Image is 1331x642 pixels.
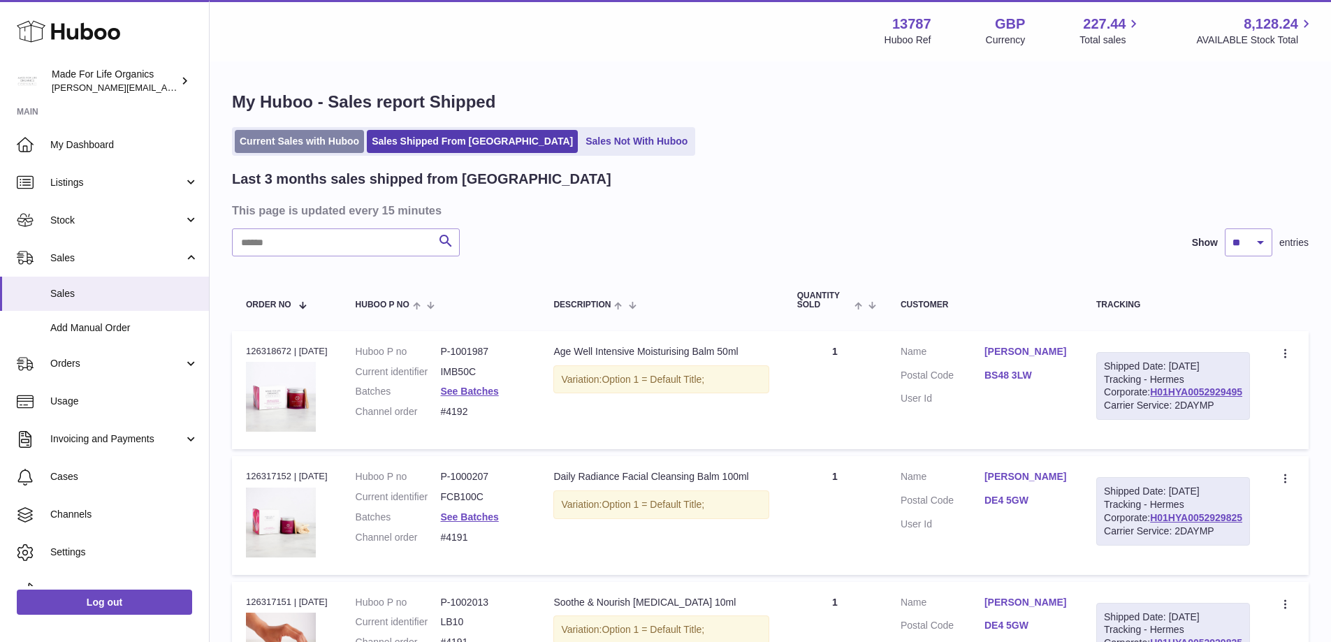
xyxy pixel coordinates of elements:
[232,91,1309,113] h1: My Huboo - Sales report Shipped
[901,300,1068,309] div: Customer
[1196,34,1314,47] span: AVAILABLE Stock Total
[1192,236,1218,249] label: Show
[901,369,984,386] dt: Postal Code
[1150,512,1242,523] a: H01HYA0052929825
[50,432,184,446] span: Invoicing and Payments
[232,170,611,189] h2: Last 3 months sales shipped from [GEOGRAPHIC_DATA]
[1104,525,1242,538] div: Carrier Service: 2DAYMP
[356,490,441,504] dt: Current identifier
[50,583,198,597] span: Returns
[602,624,704,635] span: Option 1 = Default Title;
[1096,352,1250,421] div: Tracking - Hermes Corporate:
[1104,360,1242,373] div: Shipped Date: [DATE]
[50,321,198,335] span: Add Manual Order
[1083,15,1126,34] span: 227.44
[50,251,184,265] span: Sales
[246,488,316,557] img: daily-radiance-facial-cleansing-balm-100ml-fcb100c-1_995858cb-a846-4b22-a335-6d27998d1aea.jpg
[246,362,316,432] img: age-well-intensive-moisturising-balm-50ml-imb50c-1.jpg
[50,176,184,189] span: Listings
[581,130,692,153] a: Sales Not With Huboo
[356,511,441,524] dt: Batches
[901,345,984,362] dt: Name
[17,590,192,615] a: Log out
[356,596,441,609] dt: Huboo P no
[440,405,525,418] dd: #4192
[52,82,355,93] span: [PERSON_NAME][EMAIL_ADDRESS][PERSON_NAME][DOMAIN_NAME]
[1196,15,1314,47] a: 8,128.24 AVAILABLE Stock Total
[901,494,984,511] dt: Postal Code
[901,470,984,487] dt: Name
[440,615,525,629] dd: LB10
[901,518,984,531] dt: User Id
[1096,477,1250,546] div: Tracking - Hermes Corporate:
[553,345,769,358] div: Age Well Intensive Moisturising Balm 50ml
[984,345,1068,358] a: [PERSON_NAME]
[986,34,1026,47] div: Currency
[52,68,177,94] div: Made For Life Organics
[17,71,38,92] img: geoff.winwood@madeforlifeorganics.com
[246,345,328,358] div: 126318672 | [DATE]
[984,369,1068,382] a: BS48 3LW
[246,596,328,608] div: 126317151 | [DATE]
[50,395,198,408] span: Usage
[984,619,1068,632] a: DE4 5GW
[783,456,887,574] td: 1
[995,15,1025,34] strong: GBP
[246,470,328,483] div: 126317152 | [DATE]
[356,470,441,483] dt: Huboo P no
[602,499,704,510] span: Option 1 = Default Title;
[783,331,887,449] td: 1
[356,300,409,309] span: Huboo P no
[885,34,931,47] div: Huboo Ref
[553,300,611,309] span: Description
[1150,386,1242,397] a: H01HYA0052929495
[50,470,198,483] span: Cases
[50,214,184,227] span: Stock
[356,345,441,358] dt: Huboo P no
[440,345,525,358] dd: P-1001987
[50,546,198,559] span: Settings
[232,203,1305,218] h3: This page is updated every 15 minutes
[356,385,441,398] dt: Batches
[440,365,525,379] dd: IMB50C
[553,596,769,609] div: Soothe & Nourish [MEDICAL_DATA] 10ml
[356,531,441,544] dt: Channel order
[553,365,769,394] div: Variation:
[50,287,198,300] span: Sales
[901,392,984,405] dt: User Id
[440,596,525,609] dd: P-1002013
[440,490,525,504] dd: FCB100C
[1096,300,1250,309] div: Tracking
[553,470,769,483] div: Daily Radiance Facial Cleansing Balm 100ml
[553,490,769,519] div: Variation:
[235,130,364,153] a: Current Sales with Huboo
[367,130,578,153] a: Sales Shipped From [GEOGRAPHIC_DATA]
[1104,485,1242,498] div: Shipped Date: [DATE]
[892,15,931,34] strong: 13787
[1104,611,1242,624] div: Shipped Date: [DATE]
[246,300,291,309] span: Order No
[356,405,441,418] dt: Channel order
[984,494,1068,507] a: DE4 5GW
[50,138,198,152] span: My Dashboard
[984,470,1068,483] a: [PERSON_NAME]
[984,596,1068,609] a: [PERSON_NAME]
[440,470,525,483] dd: P-1000207
[1104,399,1242,412] div: Carrier Service: 2DAYMP
[602,374,704,385] span: Option 1 = Default Title;
[50,508,198,521] span: Channels
[356,615,441,629] dt: Current identifier
[797,291,851,309] span: Quantity Sold
[440,531,525,544] dd: #4191
[356,365,441,379] dt: Current identifier
[50,357,184,370] span: Orders
[901,596,984,613] dt: Name
[1244,15,1298,34] span: 8,128.24
[440,511,498,523] a: See Batches
[1079,34,1142,47] span: Total sales
[1279,236,1309,249] span: entries
[1079,15,1142,47] a: 227.44 Total sales
[901,619,984,636] dt: Postal Code
[440,386,498,397] a: See Batches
